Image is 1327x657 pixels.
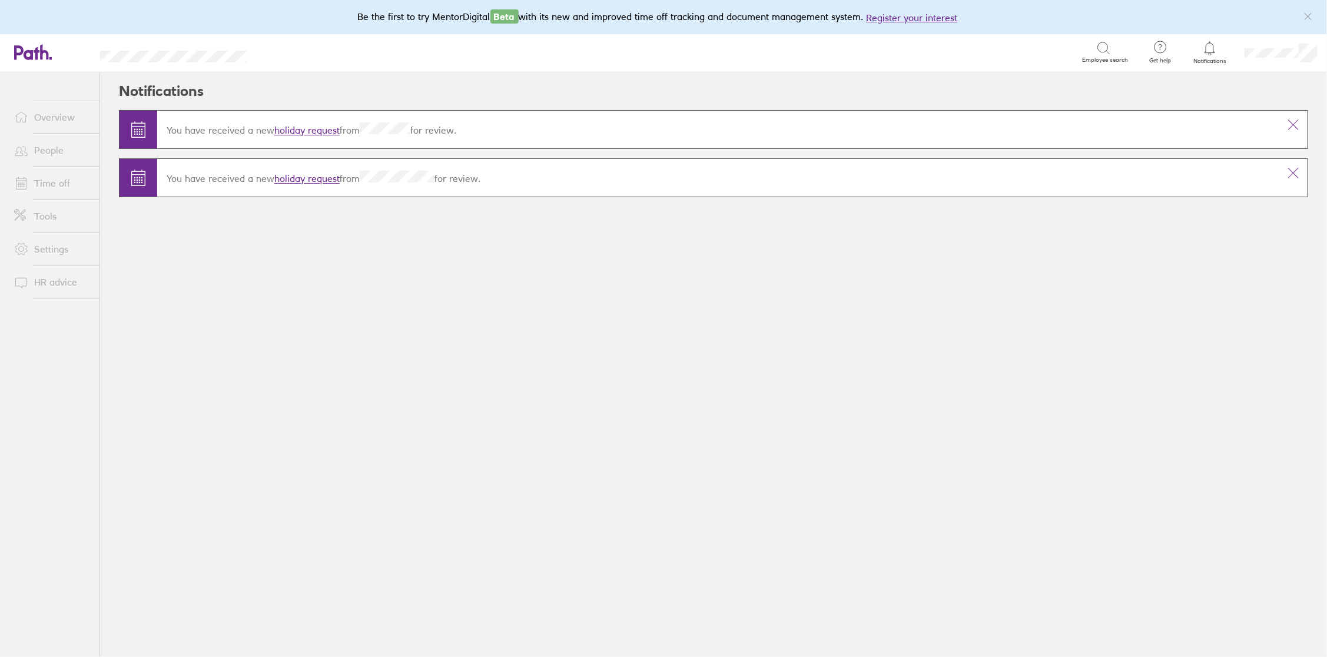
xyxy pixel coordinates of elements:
a: Overview [5,105,99,129]
div: Be the first to try MentorDigital with its new and improved time off tracking and document manage... [358,9,970,25]
span: Beta [490,9,519,24]
h2: Notifications [119,72,204,110]
a: Time off [5,171,99,195]
span: Get help [1141,57,1179,64]
a: holiday request [274,173,340,185]
button: Register your interest [867,11,958,25]
a: People [5,138,99,162]
div: Search [278,47,308,57]
a: Tools [5,204,99,228]
a: Notifications [1191,40,1229,65]
p: You have received a new from for review. [167,122,1270,136]
span: Notifications [1191,58,1229,65]
a: HR advice [5,270,99,294]
a: Settings [5,237,99,261]
p: You have received a new from for review. [167,171,1270,184]
span: Employee search [1082,57,1128,64]
a: holiday request [274,125,340,137]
